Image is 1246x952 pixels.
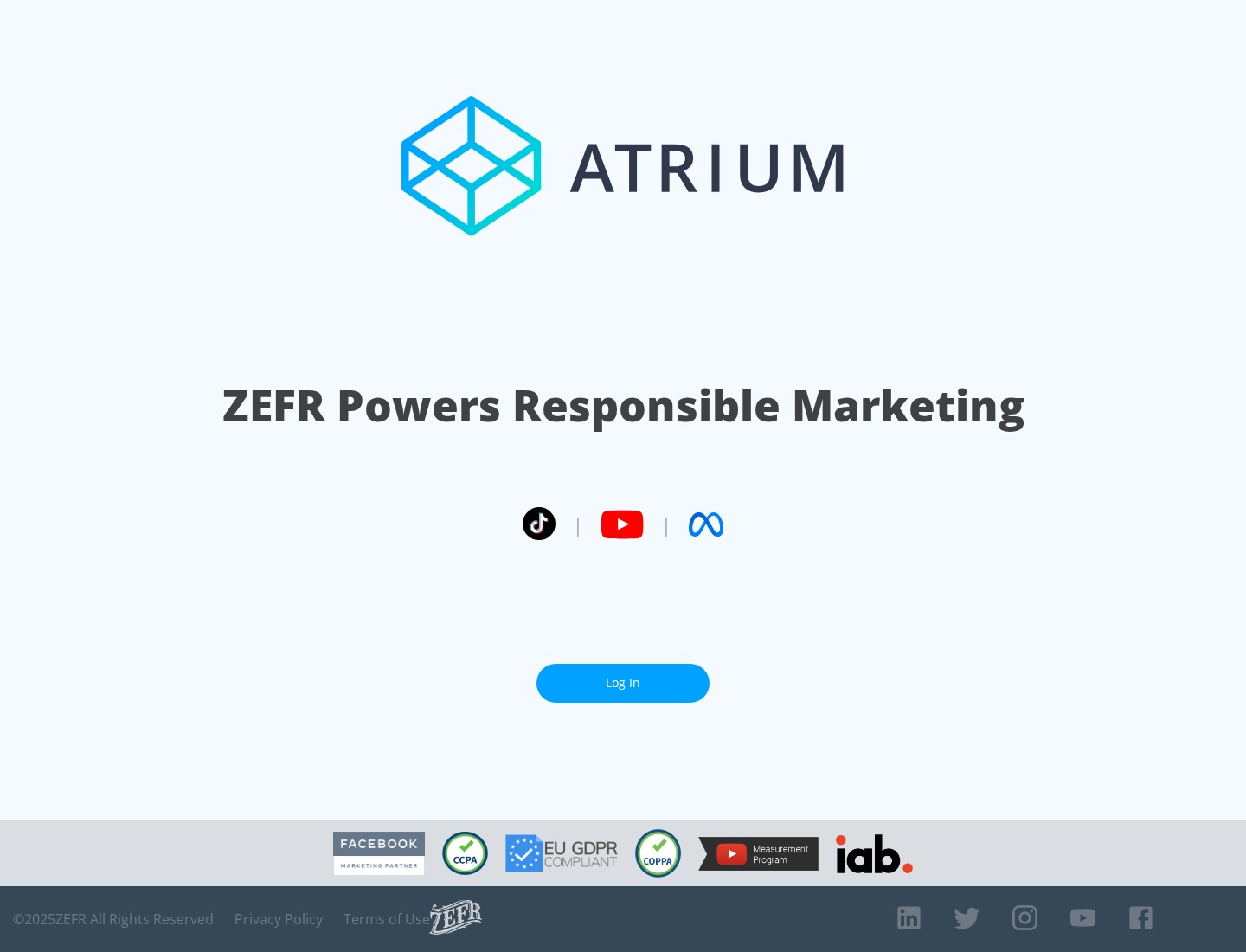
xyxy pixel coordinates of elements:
img: YouTube Measurement Program [698,837,819,871]
a: Privacy Policy [234,910,323,928]
img: Facebook Marketing Partner [333,832,425,876]
img: CCPA Compliant [442,832,488,875]
img: COPPA Compliant [635,829,681,878]
img: GDPR Compliant [505,834,618,872]
span: | [573,511,583,537]
img: IAB [836,834,913,873]
a: Log In [536,664,710,703]
span: © 2025 ZEFR All Rights Reserved [13,910,214,928]
a: Terms of Use [344,910,430,928]
span: | [661,511,671,537]
h1: ZEFR Powers Responsible Marketing [222,376,1024,435]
